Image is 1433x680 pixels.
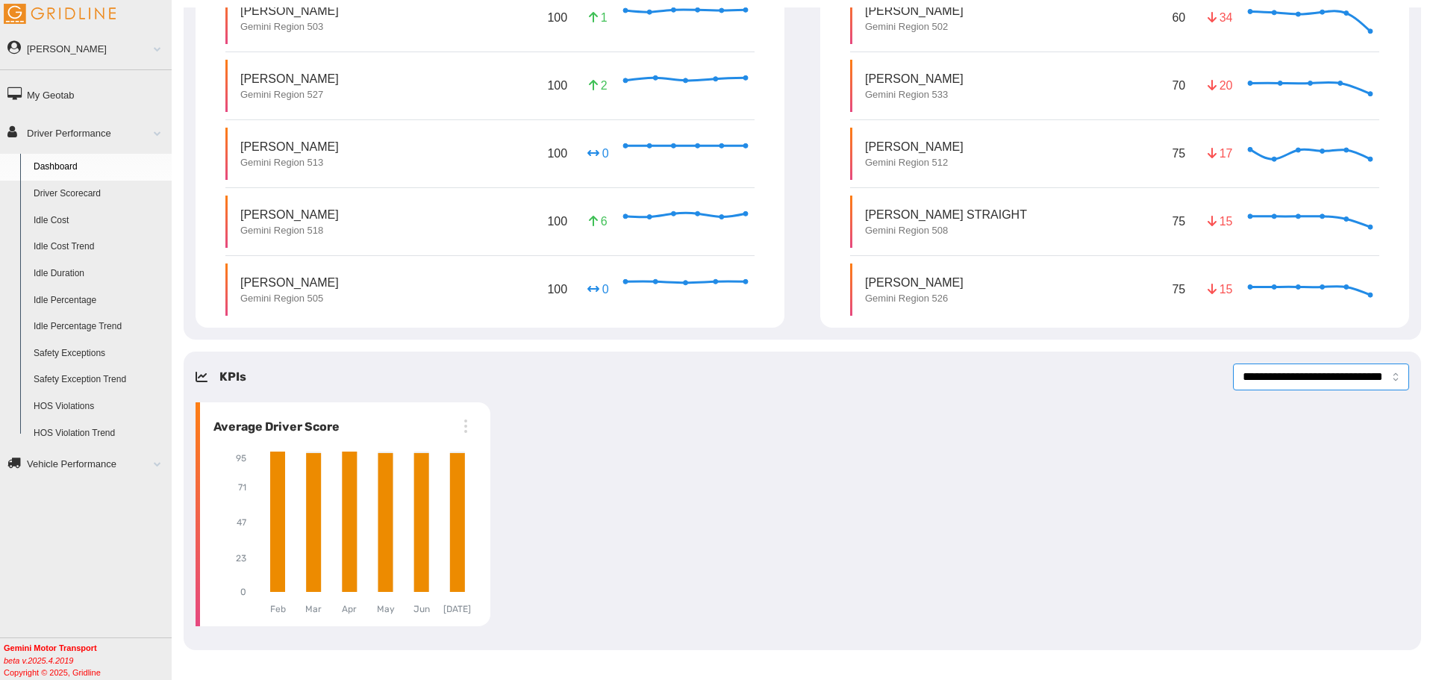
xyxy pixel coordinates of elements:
p: 1 [586,9,610,26]
a: Driver Scorecard [27,181,172,208]
a: Idle Duration [27,261,172,287]
p: Gemini Region 505 [240,292,339,305]
p: [PERSON_NAME] [240,2,339,19]
i: beta v.2025.4.2019 [4,656,73,665]
p: Gemini Region 513 [240,156,339,169]
p: 60 [1169,6,1188,29]
p: 75 [1169,142,1188,165]
p: [PERSON_NAME] Straight [865,206,1027,223]
a: Idle Cost [27,208,172,234]
p: 20 [1208,77,1231,94]
p: [PERSON_NAME] [240,206,339,223]
p: Gemini Region 533 [865,88,964,102]
p: 17 [1208,145,1231,162]
tspan: May [377,604,395,614]
h5: KPIs [219,368,246,386]
a: Idle Cost Trend [27,234,172,261]
tspan: Mar [305,604,322,614]
p: [PERSON_NAME] [865,2,964,19]
p: 100 [544,6,570,29]
p: 75 [1169,278,1188,301]
p: 0 [586,281,610,298]
p: Gemini Region 526 [865,292,964,305]
tspan: 47 [237,518,246,528]
b: Gemini Motor Transport [4,643,97,652]
tspan: 0 [240,587,246,598]
p: Gemini Region 508 [865,224,1027,237]
p: Gemini Region 518 [240,224,339,237]
div: Copyright © 2025, Gridline [4,642,172,679]
tspan: Apr [342,604,357,614]
p: [PERSON_NAME] [865,274,964,291]
p: 6 [586,213,610,230]
tspan: 95 [236,453,246,464]
p: [PERSON_NAME] [240,274,339,291]
p: 75 [1169,210,1188,233]
tspan: Jun [413,604,430,614]
p: 100 [544,142,570,165]
a: Safety Exception Trend [27,366,172,393]
a: HOS Violations [27,393,172,420]
a: HOS Violation Trend [27,420,172,447]
p: 100 [544,74,570,97]
a: Idle Percentage [27,287,172,314]
p: Gemini Region 502 [865,20,964,34]
p: 70 [1169,74,1188,97]
p: 0 [586,145,610,162]
p: Gemini Region 503 [240,20,339,34]
p: [PERSON_NAME] [865,138,964,155]
img: Gridline [4,4,116,24]
tspan: Feb [270,604,286,614]
p: [PERSON_NAME] [865,70,964,87]
p: Gemini Region 512 [865,156,964,169]
p: 15 [1208,281,1231,298]
tspan: 71 [238,482,246,493]
tspan: 23 [236,553,246,564]
h6: Average Driver Score [207,418,340,436]
p: Gemini Region 527 [240,88,339,102]
p: 2 [586,77,610,94]
tspan: [DATE] [443,604,471,614]
p: [PERSON_NAME] [240,138,339,155]
p: 34 [1208,9,1231,26]
a: Dashboard [27,154,172,181]
p: 15 [1208,213,1231,230]
p: 100 [544,210,570,233]
p: 100 [544,278,570,301]
a: Idle Percentage Trend [27,314,172,340]
a: Safety Exceptions [27,340,172,367]
p: [PERSON_NAME] [240,70,339,87]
